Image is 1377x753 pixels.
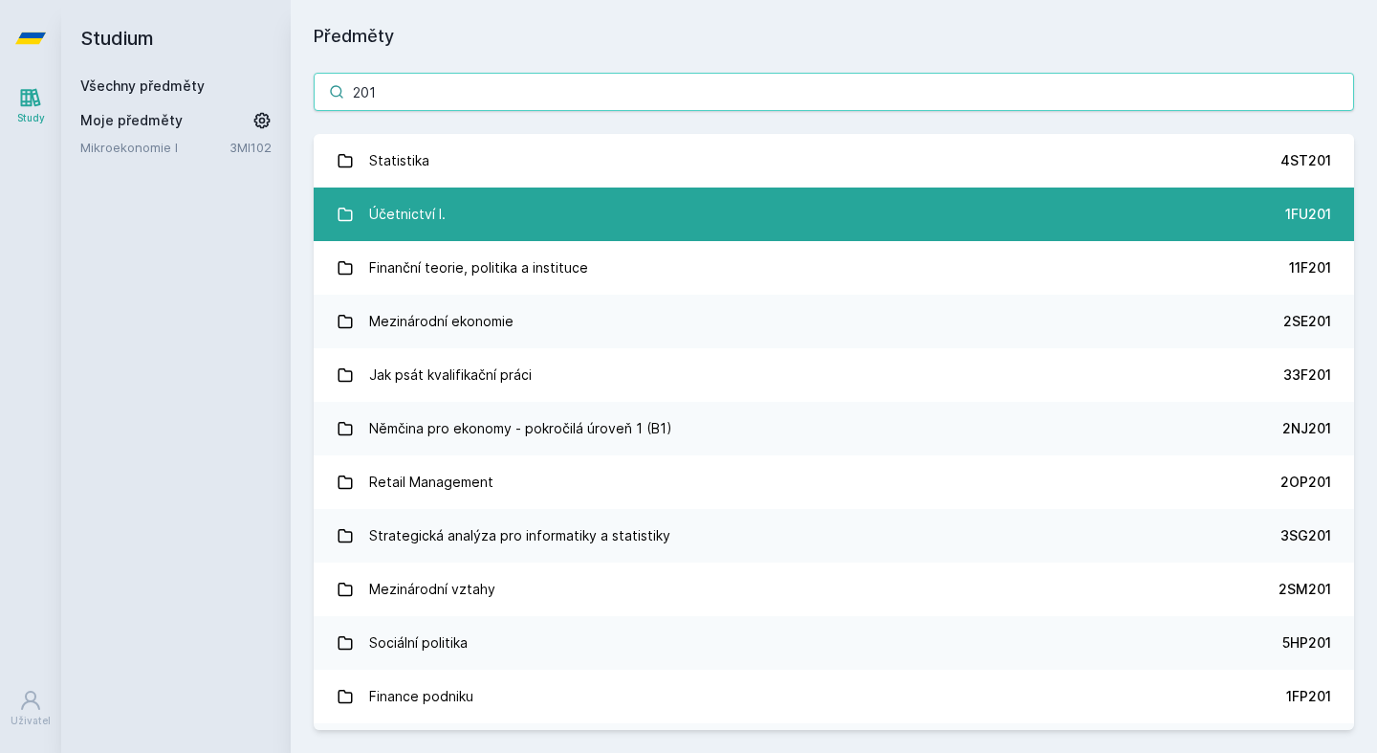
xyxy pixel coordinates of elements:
[1283,365,1331,385] div: 33F201
[369,624,468,662] div: Sociální politika
[369,302,514,341] div: Mezinárodní ekonomie
[369,677,473,716] div: Finance podniku
[4,77,57,135] a: Study
[314,188,1354,241] a: Účetnictví I. 1FU201
[314,509,1354,563] a: Strategická analýza pro informatiky a statistiky 3SG201
[314,455,1354,509] a: Retail Management 2OP201
[1289,258,1331,277] div: 11F201
[80,111,183,130] span: Moje předměty
[4,679,57,738] a: Uživatel
[314,295,1354,348] a: Mezinárodní ekonomie 2SE201
[314,23,1354,50] h1: Předměty
[1285,205,1331,224] div: 1FU201
[1279,580,1331,599] div: 2SM201
[314,563,1354,616] a: Mezinárodní vztahy 2SM201
[80,138,229,157] a: Mikroekonomie I
[369,570,495,609] div: Mezinárodní vztahy
[1280,473,1331,492] div: 2OP201
[11,714,51,728] div: Uživatel
[369,142,429,180] div: Statistika
[314,241,1354,295] a: Finanční teorie, politika a instituce 11F201
[17,111,45,125] div: Study
[1282,419,1331,438] div: 2NJ201
[314,348,1354,402] a: Jak psát kvalifikační práci 33F201
[314,670,1354,723] a: Finance podniku 1FP201
[1282,633,1331,653] div: 5HP201
[314,134,1354,188] a: Statistika 4ST201
[229,140,272,155] a: 3MI102
[369,463,493,501] div: Retail Management
[369,410,672,448] div: Němčina pro ekonomy - pokročilá úroveň 1 (B1)
[369,195,446,233] div: Účetnictví I.
[314,73,1354,111] input: Název nebo ident předmětu…
[1280,151,1331,170] div: 4ST201
[369,517,670,555] div: Strategická analýza pro informatiky a statistiky
[1280,526,1331,545] div: 3SG201
[1286,687,1331,706] div: 1FP201
[1283,312,1331,331] div: 2SE201
[369,356,532,394] div: Jak psát kvalifikační práci
[80,78,205,94] a: Všechny předměty
[369,249,588,287] div: Finanční teorie, politika a instituce
[314,616,1354,670] a: Sociální politika 5HP201
[314,402,1354,455] a: Němčina pro ekonomy - pokročilá úroveň 1 (B1) 2NJ201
